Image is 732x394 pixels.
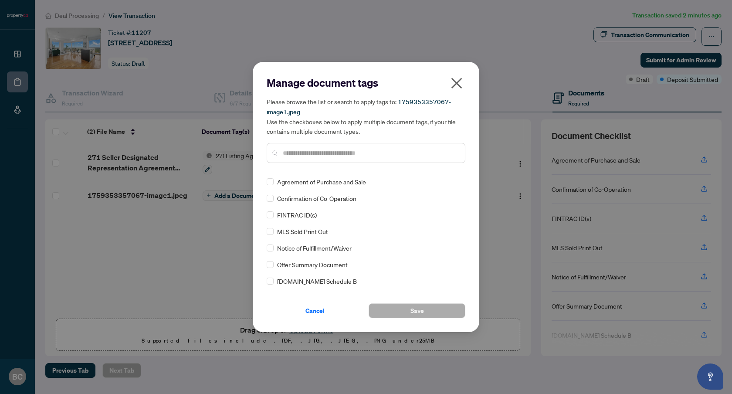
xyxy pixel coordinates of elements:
span: Cancel [305,304,325,318]
span: Notice of Fulfillment/Waiver [277,243,352,253]
button: Save [369,303,465,318]
span: MLS Sold Print Out [277,227,328,236]
span: Agreement of Purchase and Sale [277,177,366,187]
span: Confirmation of Co-Operation [277,194,356,203]
button: Cancel [267,303,363,318]
h5: Please browse the list or search to apply tags to: Use the checkboxes below to apply multiple doc... [267,97,465,136]
span: FINTRAC ID(s) [277,210,317,220]
span: [DOMAIN_NAME] Schedule B [277,276,357,286]
span: Offer Summary Document [277,260,348,269]
span: close [450,76,464,90]
button: Open asap [697,363,723,390]
h2: Manage document tags [267,76,465,90]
